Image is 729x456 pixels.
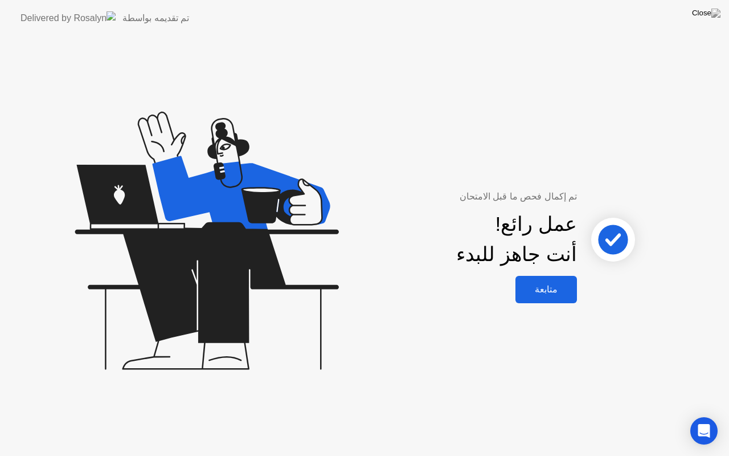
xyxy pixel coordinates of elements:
div: Open Intercom Messenger [690,417,718,445]
button: متابعة [515,276,577,303]
div: تم إكمال فحص ما قبل الامتحان [342,190,577,203]
div: متابعة [519,284,574,295]
div: تم تقديمه بواسطة [122,11,189,25]
img: Close [692,9,720,18]
div: عمل رائع! أنت جاهز للبدء [456,209,577,270]
img: Delivered by Rosalyn [21,11,116,25]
